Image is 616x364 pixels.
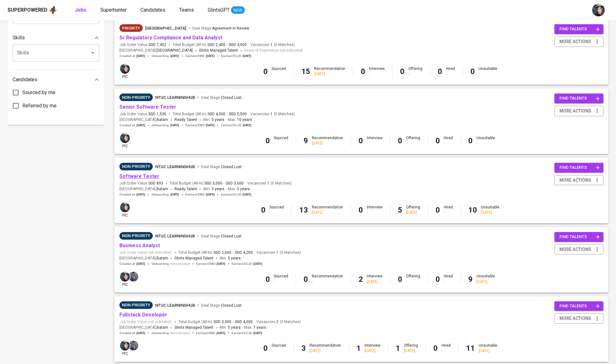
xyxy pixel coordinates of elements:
span: GlintsGPT [208,7,230,13]
span: SGD 1,530 [148,111,166,117]
span: more actions [559,176,591,184]
div: pic [119,271,130,287]
b: 0 [261,206,266,214]
b: 1 [396,344,400,353]
span: Earliest ECJD : [221,192,251,197]
span: - [233,250,234,255]
b: 0 [468,136,473,145]
span: Min. [220,256,241,260]
span: Teams [179,7,194,13]
span: Onboarding : [151,262,190,266]
span: Glints Managed Talent [199,48,238,53]
b: 0 [266,136,270,145]
a: Jobs [75,6,88,14]
div: Interview [367,274,382,284]
b: Jobs [75,7,86,13]
span: - [226,186,227,192]
span: Agreement In Review [212,26,249,31]
span: Earliest EMD : [185,54,215,58]
span: Deal Stage : [192,26,249,31]
span: Earliest EMD : [196,331,225,335]
div: - [476,141,495,146]
span: Batam [157,186,168,192]
button: more actions [554,106,603,116]
span: [DATE] [243,123,251,128]
b: 2 [359,275,363,284]
button: find talents [554,301,603,311]
span: Vacancies ( 0 Matches ) [250,42,295,48]
span: Earliest EMD : [185,123,215,128]
span: Batam [157,117,168,123]
span: Glints Managed Talent [174,256,213,260]
div: - [312,279,343,285]
span: Deal Stage : [201,234,242,238]
button: more actions [554,313,603,324]
span: Years of Experience not indicated. [244,48,304,54]
span: - [227,42,228,48]
span: Ready Talent [174,117,197,122]
span: Batam [157,325,168,331]
span: [DATE] [206,192,215,197]
span: - [227,111,228,117]
div: - [272,348,286,354]
span: SGD 893 [148,181,163,186]
div: pic [119,202,130,218]
span: 7 years [253,325,266,330]
div: - [272,71,286,77]
span: Vacancies ( 0 Matches ) [256,250,301,255]
div: [DATE] [404,348,418,354]
div: - [406,141,420,146]
button: more actions [554,37,603,47]
span: Job Order Value [119,111,166,117]
b: 0 [263,344,268,353]
div: Client Priority, More Profiles Required [119,24,143,32]
span: [DATE] [206,123,215,128]
b: 0 [433,344,438,353]
span: SGD 3,600 [226,181,244,186]
span: [DATE] [243,54,251,58]
span: - [233,319,234,325]
span: [DATE] [170,54,179,58]
span: 2 [275,319,278,325]
div: - [406,279,420,285]
span: Closed Lost [221,234,242,238]
a: Business Analyst [119,242,160,248]
div: [DATE] [310,348,341,354]
img: diazagista@glints.com [120,64,130,74]
div: Recommendation [312,274,343,284]
div: Sufficient Talents in Pipeline [119,301,153,309]
span: Max. [228,117,252,122]
div: Offering [404,343,418,354]
div: Sufficient Talents in Pipeline [119,232,153,240]
span: Candidates [140,7,165,13]
span: Earliest ECJD : [232,331,262,335]
span: Total Budget (All-In) [179,319,253,325]
div: pic [119,63,130,80]
div: pic [119,340,130,356]
button: more actions [554,244,603,255]
img: diazagista@glints.com [120,272,130,282]
span: Created at : [119,54,145,58]
b: 10 [468,206,477,214]
div: Hired [442,343,451,354]
div: Recommendation [312,135,343,146]
span: [DATE] [170,192,179,197]
div: Offering [406,135,420,146]
div: - [274,141,288,146]
span: NTUC LearningHub [155,164,195,169]
span: [GEOGRAPHIC_DATA] , [119,117,168,123]
span: Total Budget (All-In) [169,181,244,186]
p: Candidates [13,76,37,83]
b: 11 [466,344,475,353]
span: - [242,325,243,331]
span: SGD 5,500 [229,111,247,117]
b: 0 [266,275,270,284]
div: - [274,279,288,285]
a: Fullstack Developer [119,312,167,318]
div: [DATE] [479,348,497,354]
span: Job Order Value not indicated. [119,319,172,325]
span: Max. [228,187,250,191]
span: Non-Priority [119,233,153,239]
div: Sourced [272,66,286,77]
span: 1 [275,250,278,255]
